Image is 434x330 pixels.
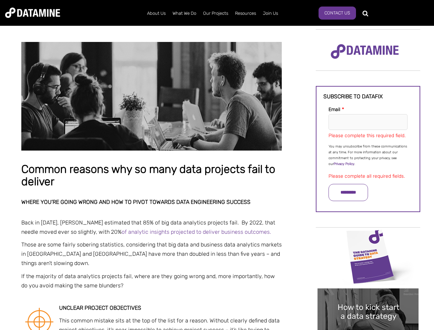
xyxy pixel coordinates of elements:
[169,4,200,22] a: What We Do
[318,228,419,285] img: Data Strategy Cover thumbnail
[326,40,403,64] img: Datamine Logo No Strapline - Purple
[21,218,282,236] p: Back in [DATE], [PERSON_NAME] estimated that 85% of big data analytics projects fail. By 2022, th...
[329,144,408,167] p: You may unsubscribe from these communications at any time. For more information about our commitm...
[334,162,354,166] a: Privacy Policy
[319,7,356,20] a: Contact Us
[232,4,259,22] a: Resources
[21,42,282,151] img: Common reasons why so many data projects fail to deliver
[21,199,282,205] h2: Where you’re going wrong and how to pivot towards data engineering success
[259,4,281,22] a: Join Us
[21,272,282,290] p: If the majority of data analytics projects fail, where are they going wrong and, more importantly...
[329,133,405,139] label: Please complete this required field.
[144,4,169,22] a: About Us
[5,8,60,18] img: Datamine
[21,240,282,268] p: Those are some fairly sobering statistics, considering that big data and business data analytics ...
[59,305,141,311] strong: Unclear project objectives
[329,107,340,112] span: Email
[323,93,413,100] h3: Subscribe to datafix
[122,229,271,235] a: of analytic insights projected to deliver business outcomes.
[21,163,282,188] h1: Common reasons why so many data projects fail to deliver
[329,173,405,179] label: Please complete all required fields.
[200,4,232,22] a: Our Projects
